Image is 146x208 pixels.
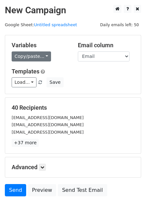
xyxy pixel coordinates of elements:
[98,22,141,27] a: Daily emails left: 50
[28,184,56,196] a: Preview
[12,130,84,135] small: [EMAIL_ADDRESS][DOMAIN_NAME]
[58,184,107,196] a: Send Test Email
[78,42,134,49] h5: Email column
[12,104,134,111] h5: 40 Recipients
[98,21,141,28] span: Daily emails left: 50
[12,51,51,61] a: Copy/paste...
[12,115,84,120] small: [EMAIL_ADDRESS][DOMAIN_NAME]
[12,122,84,127] small: [EMAIL_ADDRESS][DOMAIN_NAME]
[5,5,141,16] h2: New Campaign
[12,139,39,147] a: +37 more
[5,184,26,196] a: Send
[34,22,77,27] a: Untitled spreadsheet
[47,77,63,87] button: Save
[5,22,77,27] small: Google Sheet:
[12,77,36,87] a: Load...
[12,68,39,75] a: Templates
[114,177,146,208] iframe: Chat Widget
[12,164,134,171] h5: Advanced
[12,42,68,49] h5: Variables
